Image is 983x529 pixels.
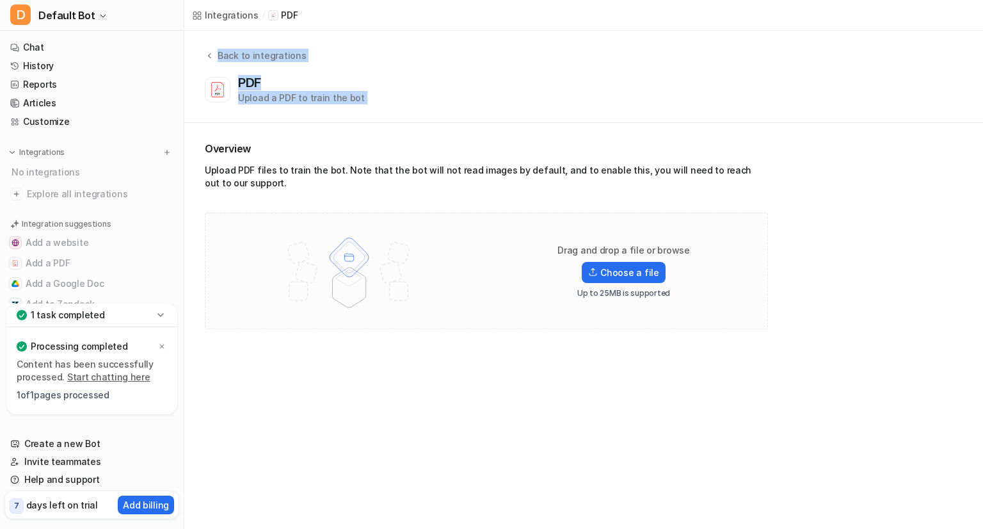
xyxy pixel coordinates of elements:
[577,288,670,298] p: Up to 25MB is supported
[238,75,266,90] div: PDF
[5,273,179,294] button: Add a Google DocAdd a Google Doc
[5,294,179,314] button: Add to ZendeskAdd to Zendesk
[588,268,598,277] img: Upload icon
[557,244,690,257] p: Drag and drop a file or browse
[205,164,768,195] div: Upload PDF files to train the bot. Note that the bot will not read images by default, and to enab...
[19,147,65,158] p: Integrations
[238,91,365,104] div: Upload a PDF to train the bot
[10,4,31,25] span: D
[67,371,150,382] a: Start chatting here
[31,309,105,321] p: 1 task completed
[12,300,19,308] img: Add to Zendesk
[5,232,179,253] button: Add a websiteAdd a website
[17,358,167,384] p: Content has been successfully processed.
[27,184,173,204] span: Explore all integrations
[266,226,433,316] img: File upload illustration
[5,76,179,94] a: Reports
[5,94,179,112] a: Articles
[5,146,68,159] button: Integrations
[38,6,95,24] span: Default Bot
[12,280,19,288] img: Add a Google Doc
[22,218,111,230] p: Integration suggestions
[582,262,665,283] label: Choose a file
[268,9,298,22] a: PDF iconPDF
[17,389,167,402] p: 1 of 1 pages processed
[262,10,265,21] span: /
[5,253,179,273] button: Add a PDFAdd a PDF
[10,188,23,200] img: explore all integrations
[163,148,172,157] img: menu_add.svg
[5,471,179,489] a: Help and support
[12,239,19,247] img: Add a website
[5,435,179,453] a: Create a new Bot
[5,185,179,203] a: Explore all integrations
[214,49,306,62] div: Back to integrations
[205,141,768,156] h2: Overview
[123,498,169,512] p: Add billing
[14,500,19,512] p: 7
[26,498,98,512] p: days left on trial
[192,8,259,22] a: Integrations
[5,113,179,131] a: Customize
[5,57,179,75] a: History
[31,340,127,353] p: Processing completed
[118,496,174,514] button: Add billing
[270,12,276,19] img: PDF icon
[205,49,306,75] button: Back to integrations
[205,8,259,22] div: Integrations
[281,9,298,22] p: PDF
[5,38,179,56] a: Chat
[12,259,19,267] img: Add a PDF
[8,161,179,183] div: No integrations
[5,453,179,471] a: Invite teammates
[8,148,17,157] img: expand menu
